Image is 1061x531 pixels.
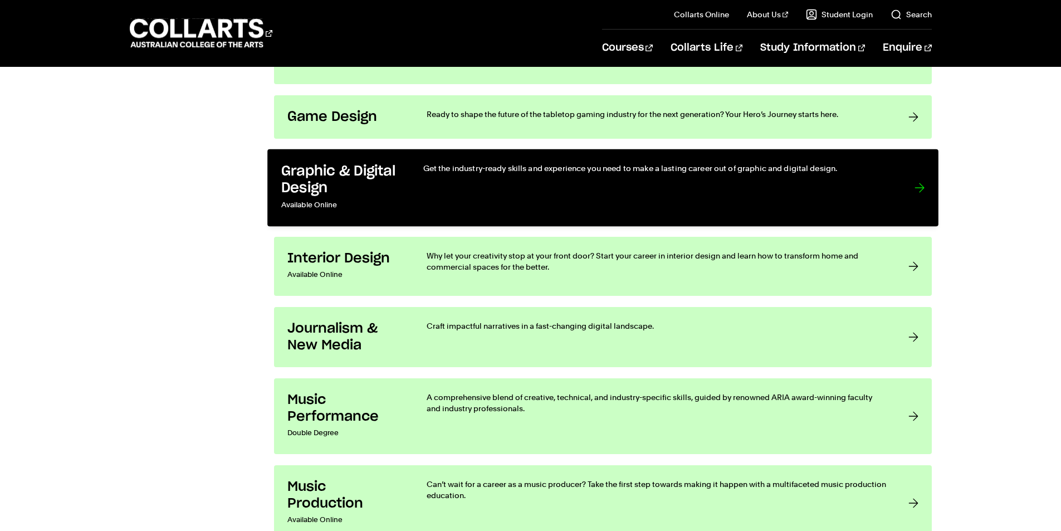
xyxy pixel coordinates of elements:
[602,30,653,66] a: Courses
[274,307,932,367] a: Journalism & New Media Craft impactful narratives in a fast-changing digital landscape.
[287,512,404,528] p: Available Online
[287,250,404,267] h3: Interior Design
[267,149,938,227] a: Graphic & Digital Design Available Online Get the industry-ready skills and experience you need t...
[287,479,404,512] h3: Music Production
[671,30,742,66] a: Collarts Life
[891,9,932,20] a: Search
[883,30,931,66] a: Enquire
[274,95,932,139] a: Game Design Ready to shape the future of the tabletop gaming industry for the next generation? Yo...
[287,267,404,282] p: Available Online
[281,163,400,197] h3: Graphic & Digital Design
[287,320,404,354] h3: Journalism & New Media
[760,30,865,66] a: Study Information
[274,237,932,296] a: Interior Design Available Online Why let your creativity stop at your front door? Start your care...
[281,197,400,213] p: Available Online
[427,109,886,120] p: Ready to shape the future of the tabletop gaming industry for the next generation? Your Hero’s Jo...
[423,163,891,174] p: Get the industry-ready skills and experience you need to make a lasting career out of graphic and...
[287,109,404,125] h3: Game Design
[427,392,886,414] p: A comprehensive blend of creative, technical, and industry-specific skills, guided by renowned AR...
[747,9,788,20] a: About Us
[427,479,886,501] p: Can’t wait for a career as a music producer? Take the first step towards making it happen with a ...
[287,392,404,425] h3: Music Performance
[806,9,873,20] a: Student Login
[674,9,729,20] a: Collarts Online
[427,250,886,272] p: Why let your creativity stop at your front door? Start your career in interior design and learn h...
[274,378,932,454] a: Music Performance Double Degree A comprehensive blend of creative, technical, and industry-specif...
[130,17,272,49] div: Go to homepage
[427,320,886,332] p: Craft impactful narratives in a fast-changing digital landscape.
[287,425,404,441] p: Double Degree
